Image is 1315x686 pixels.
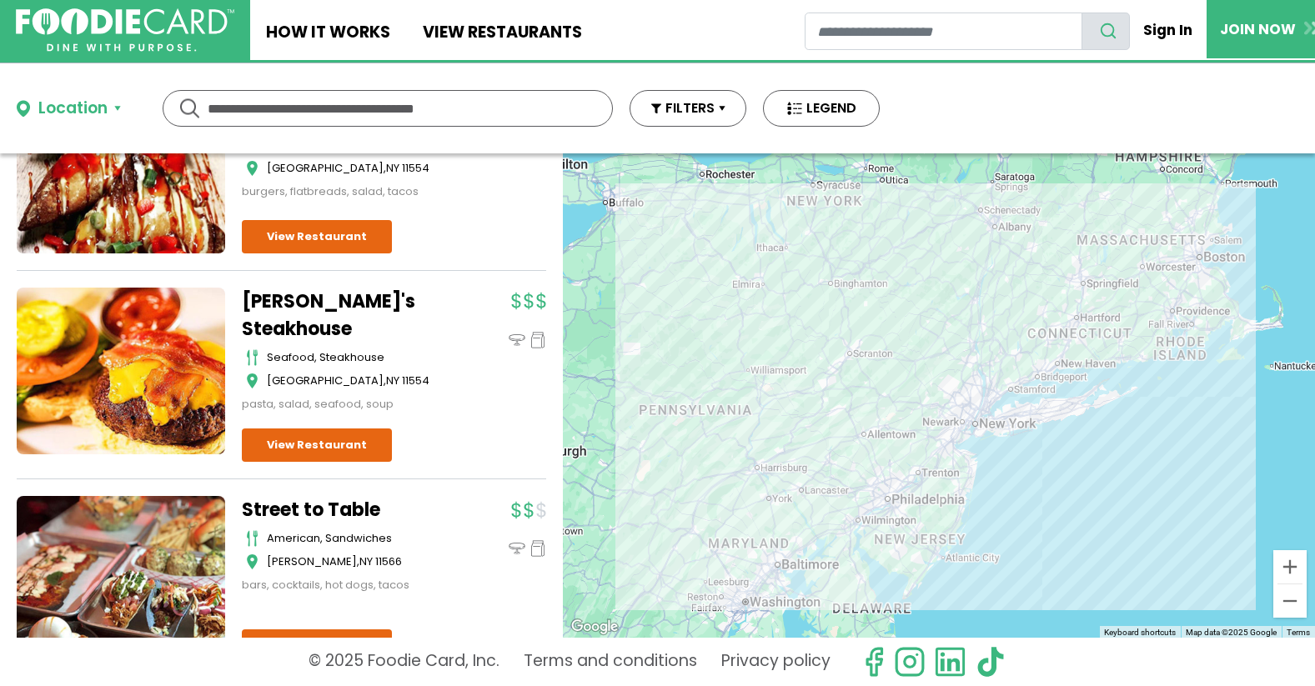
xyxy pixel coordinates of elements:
svg: check us out on facebook [858,646,890,678]
img: dinein_icon.svg [509,540,525,557]
a: Street to Table [242,496,450,523]
div: bars, cocktails, hot dogs, tacos [242,577,450,593]
span: 11554 [402,373,429,388]
button: FILTERS [630,90,746,127]
img: linkedin.svg [934,646,966,678]
div: burgers, flatbreads, salad, tacos [242,183,450,200]
button: Location [17,97,121,121]
span: NY [386,160,399,176]
div: , [267,553,450,570]
a: View Restaurant [242,629,392,663]
button: LEGEND [763,90,880,127]
div: seafood, steakhouse [267,349,450,366]
img: pickup_icon.svg [530,540,546,557]
button: Zoom in [1273,550,1307,583]
span: NY [386,373,399,388]
a: [PERSON_NAME]'s Steakhouse [242,288,450,343]
a: View Restaurant [242,220,392,253]
a: View Restaurant [242,428,392,462]
div: , [267,160,450,177]
span: NY [359,553,373,569]
span: 11566 [375,553,402,569]
span: [GEOGRAPHIC_DATA] [267,373,384,388]
a: Privacy policy [721,646,831,678]
div: american, sandwiches [267,530,450,547]
span: [GEOGRAPHIC_DATA] [267,160,384,176]
button: search [1082,13,1130,50]
img: cutlery_icon.svg [246,349,258,366]
a: Terms [1287,628,1310,637]
img: cutlery_icon.svg [246,530,258,547]
input: restaurant search [805,13,1082,50]
button: Keyboard shortcuts [1104,627,1176,638]
img: pickup_icon.svg [530,332,546,348]
img: FoodieCard; Eat, Drink, Save, Donate [16,8,234,53]
span: Map data ©2025 Google [1186,628,1277,637]
div: pasta, salad, seafood, soup [242,396,450,413]
img: tiktok.svg [975,646,1006,678]
img: map_icon.svg [246,160,258,177]
span: 11554 [402,160,429,176]
span: [PERSON_NAME] [267,553,357,569]
div: , [267,373,450,389]
a: Open this area in Google Maps (opens a new window) [567,616,622,638]
a: Sign In [1130,12,1207,48]
p: © 2025 Foodie Card, Inc. [309,646,499,678]
img: Google [567,616,622,638]
button: Zoom out [1273,584,1307,618]
img: map_icon.svg [246,553,258,570]
a: Terms and conditions [524,646,697,678]
img: dinein_icon.svg [509,332,525,348]
div: Location [38,97,108,121]
img: map_icon.svg [246,373,258,389]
